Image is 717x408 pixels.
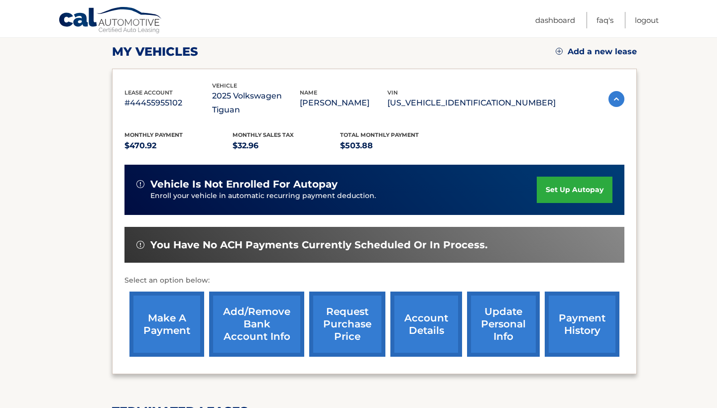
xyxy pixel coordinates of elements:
span: lease account [124,89,173,96]
span: Monthly sales Tax [233,131,294,138]
a: account details [390,292,462,357]
p: Select an option below: [124,275,624,287]
span: vehicle is not enrolled for autopay [150,178,338,191]
span: name [300,89,317,96]
a: Cal Automotive [58,6,163,35]
p: #44455955102 [124,96,212,110]
img: add.svg [556,48,563,55]
a: Dashboard [535,12,575,28]
a: payment history [545,292,619,357]
span: Monthly Payment [124,131,183,138]
a: update personal info [467,292,540,357]
p: $470.92 [124,139,233,153]
p: 2025 Volkswagen Tiguan [212,89,300,117]
span: Total Monthly Payment [340,131,419,138]
img: accordion-active.svg [608,91,624,107]
a: Add/Remove bank account info [209,292,304,357]
a: Add a new lease [556,47,637,57]
img: alert-white.svg [136,241,144,249]
a: make a payment [129,292,204,357]
span: vin [387,89,398,96]
p: [US_VEHICLE_IDENTIFICATION_NUMBER] [387,96,556,110]
span: You have no ACH payments currently scheduled or in process. [150,239,487,251]
p: $503.88 [340,139,448,153]
p: Enroll your vehicle in automatic recurring payment deduction. [150,191,537,202]
a: Logout [635,12,659,28]
span: vehicle [212,82,237,89]
img: alert-white.svg [136,180,144,188]
p: [PERSON_NAME] [300,96,387,110]
p: $32.96 [233,139,341,153]
a: set up autopay [537,177,612,203]
a: request purchase price [309,292,385,357]
h2: my vehicles [112,44,198,59]
a: FAQ's [597,12,613,28]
